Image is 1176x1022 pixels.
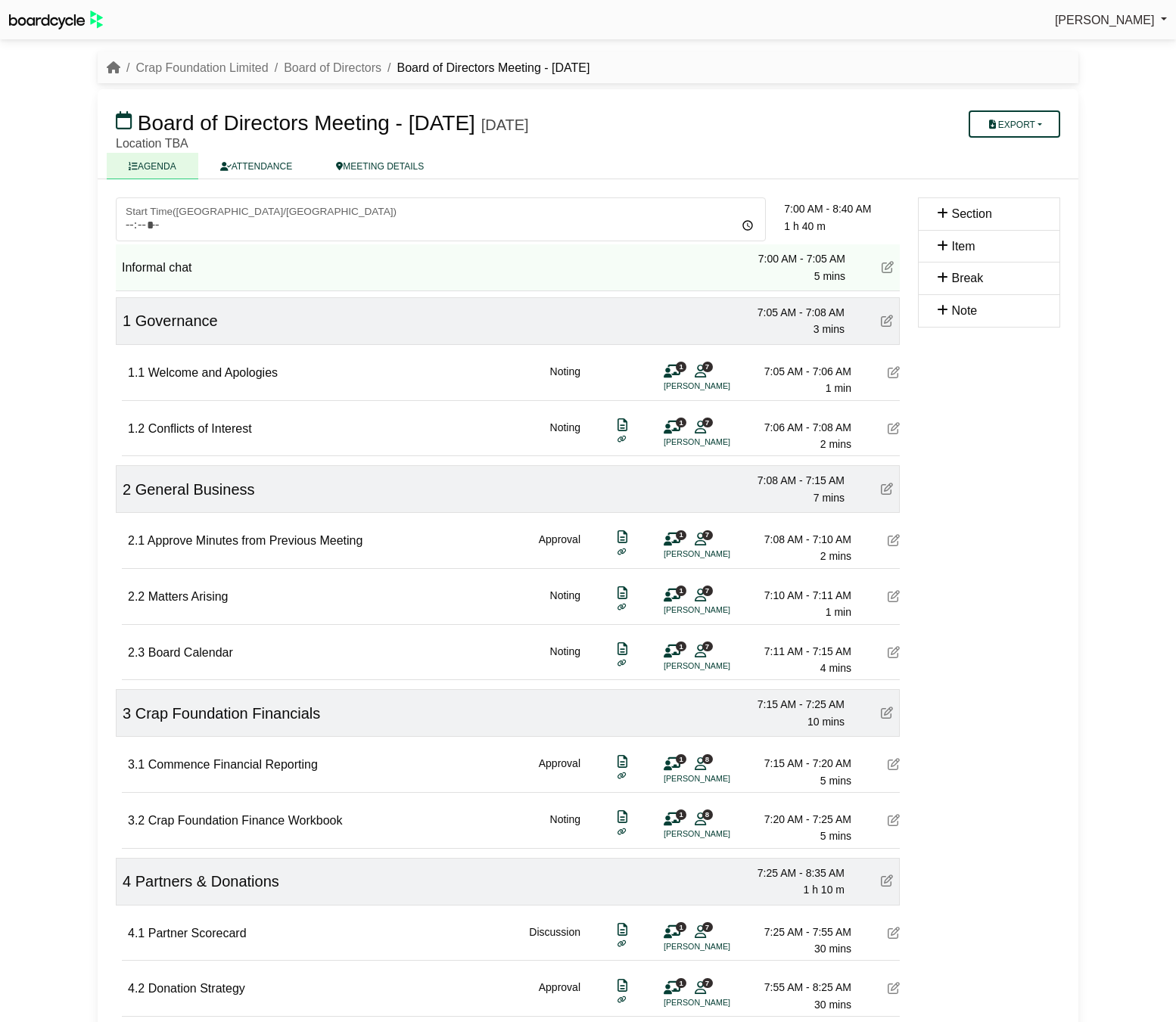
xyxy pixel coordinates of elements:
span: 4.2 [128,982,145,995]
span: 7 [702,922,713,932]
span: Note [951,304,977,317]
li: [PERSON_NAME] [664,996,777,1009]
span: 3 mins [814,323,845,335]
a: MEETING DETAILS [314,153,446,179]
span: 7 [702,530,713,540]
span: Donation Strategy [148,982,245,995]
nav: breadcrumb [107,58,590,78]
span: 8 [702,809,713,819]
div: 7:05 AM - 7:08 AM [739,304,845,321]
div: Discussion [529,924,580,958]
span: Item [951,240,975,253]
span: Board Calendar [148,646,233,659]
span: Welcome and Apologies [148,366,278,379]
span: 4.1 [128,927,145,940]
div: 7:55 AM - 8:25 AM [745,979,851,996]
span: 1 [676,978,686,988]
span: 8 [702,754,713,764]
span: Crap Foundation Finance Workbook [148,814,343,827]
div: Approval [539,979,580,1013]
span: 1.2 [128,422,145,435]
span: 1 min [826,382,851,394]
span: 1 [676,809,686,819]
span: Section [951,207,991,220]
div: 7:08 AM - 7:10 AM [745,531,851,548]
span: 5 mins [814,270,845,282]
span: Board of Directors Meeting - [DATE] [138,111,475,135]
span: 1 [123,312,131,329]
li: [PERSON_NAME] [664,772,777,785]
li: [PERSON_NAME] [664,604,777,617]
span: Break [951,272,983,284]
div: 7:15 AM - 7:20 AM [745,755,851,772]
iframe: Intercom live chat [1125,971,1161,1007]
span: Approve Minutes from Previous Meeting [148,534,363,547]
div: Noting [550,643,580,677]
button: Export [969,110,1060,138]
div: 7:08 AM - 7:15 AM [739,472,845,489]
span: 7 [702,641,713,651]
span: 7 [702,586,713,595]
li: Board of Directors Meeting - [DATE] [381,58,590,78]
span: 4 [123,873,131,890]
span: 1 [676,530,686,540]
span: 1 min [826,606,851,618]
span: 7 [702,418,713,427]
div: 7:00 AM - 8:40 AM [784,200,900,217]
span: 1 [676,641,686,651]
a: AGENDA [107,153,198,179]
span: 1 [676,754,686,764]
span: 10 mins [807,716,845,728]
div: 7:11 AM - 7:15 AM [745,643,851,660]
div: Approval [539,755,580,789]
span: 5 mins [820,830,851,842]
span: 3 [123,705,131,722]
div: 7:10 AM - 7:11 AM [745,587,851,604]
div: 7:06 AM - 7:08 AM [745,419,851,436]
span: 1.1 [128,366,145,379]
span: [PERSON_NAME] [1055,14,1155,26]
span: 2 mins [820,550,851,562]
div: Noting [550,587,580,621]
span: Partners & Donations [135,873,279,890]
span: 30 mins [814,943,851,955]
span: 1 [676,418,686,427]
span: 5 mins [820,775,851,787]
span: 3.2 [128,814,145,827]
span: 30 mins [814,999,851,1011]
div: 7:25 AM - 7:55 AM [745,924,851,940]
span: 7 mins [814,492,845,504]
div: 7:25 AM - 8:35 AM [739,865,845,881]
span: 3.1 [128,758,145,771]
span: 1 h 10 m [804,884,845,896]
li: [PERSON_NAME] [664,548,777,561]
div: Noting [550,419,580,453]
span: Crap Foundation Financials [135,705,321,722]
span: 1 [676,922,686,932]
span: 1 [676,362,686,371]
span: Commence Financial Reporting [148,758,318,771]
a: [PERSON_NAME] [1055,11,1167,30]
span: Partner Scorecard [148,927,247,940]
span: 1 [676,586,686,595]
div: Noting [550,363,580,397]
span: 2.3 [128,646,145,659]
span: 2.2 [128,590,145,603]
a: ATTENDANCE [198,153,314,179]
div: 7:20 AM - 7:25 AM [745,811,851,828]
span: 7 [702,978,713,988]
li: [PERSON_NAME] [664,660,777,673]
span: 1 h 40 m [784,220,825,232]
span: Conflicts of Interest [148,422,252,435]
span: Location TBA [116,137,188,150]
li: [PERSON_NAME] [664,940,777,953]
span: Informal chat [122,261,191,274]
div: [DATE] [481,116,529,134]
span: 2 [123,481,131,498]
span: General Business [135,481,255,498]
div: Noting [550,811,580,845]
span: 4 mins [820,662,851,674]
li: [PERSON_NAME] [664,380,777,393]
span: 7 [702,362,713,371]
li: [PERSON_NAME] [664,436,777,449]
